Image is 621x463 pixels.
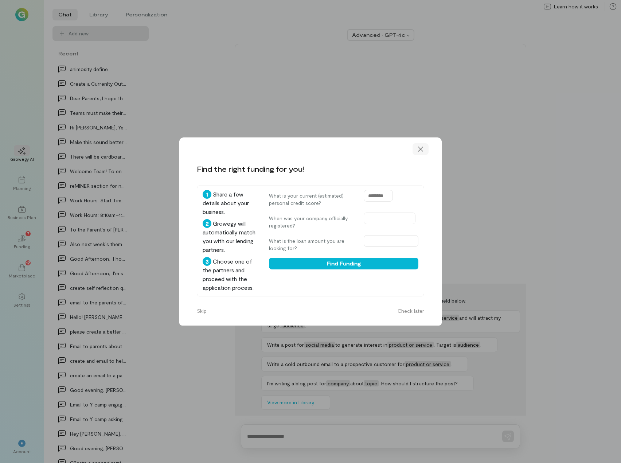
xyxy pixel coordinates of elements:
[203,257,257,292] div: Choose one of the partners and proceed with the application process.
[269,258,418,269] button: Find Funding
[269,237,356,252] label: What is the loan amount you are looking for?
[203,219,257,254] div: Growegy will automatically match you with our lending partners.
[192,305,211,317] button: Skip
[203,190,257,216] div: Share a few details about your business.
[203,219,211,228] div: 2
[203,190,211,199] div: 1
[269,192,356,207] label: What is your current (estimated) personal credit score?
[393,305,429,317] button: Check later
[269,215,356,229] label: When was your company officially registered?
[203,257,211,266] div: 3
[197,164,304,174] div: Find the right funding for you!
